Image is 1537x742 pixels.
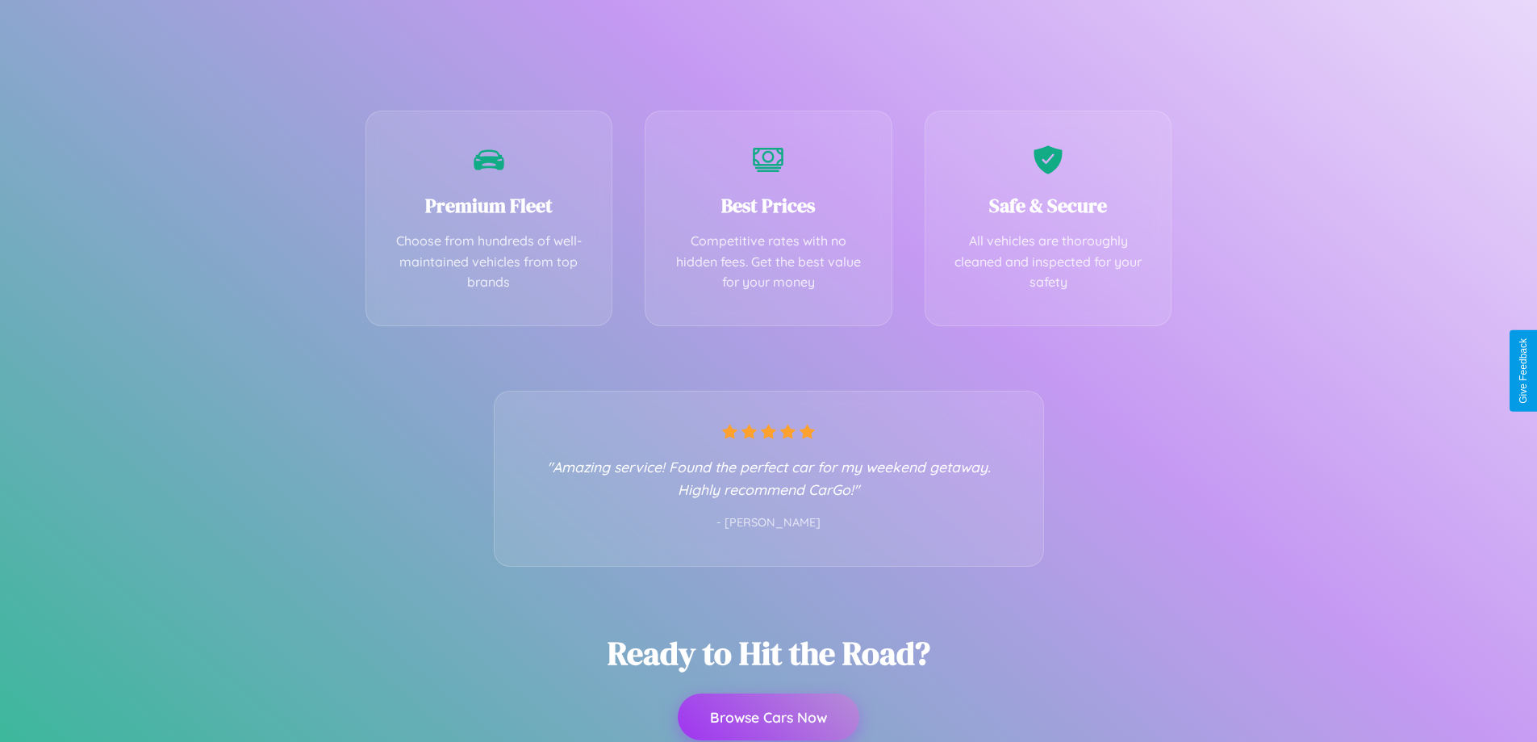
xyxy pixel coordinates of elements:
p: "Amazing service! Found the perfect car for my weekend getaway. Highly recommend CarGo!" [527,455,1011,501]
p: - [PERSON_NAME] [527,513,1011,534]
button: Browse Cars Now [678,694,859,740]
h3: Premium Fleet [391,192,588,219]
p: All vehicles are thoroughly cleaned and inspected for your safety [950,231,1147,293]
div: Give Feedback [1518,338,1529,404]
h3: Safe & Secure [950,192,1147,219]
h2: Ready to Hit the Road? [608,631,930,675]
p: Competitive rates with no hidden fees. Get the best value for your money [670,231,867,293]
h3: Best Prices [670,192,867,219]
p: Choose from hundreds of well-maintained vehicles from top brands [391,231,588,293]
